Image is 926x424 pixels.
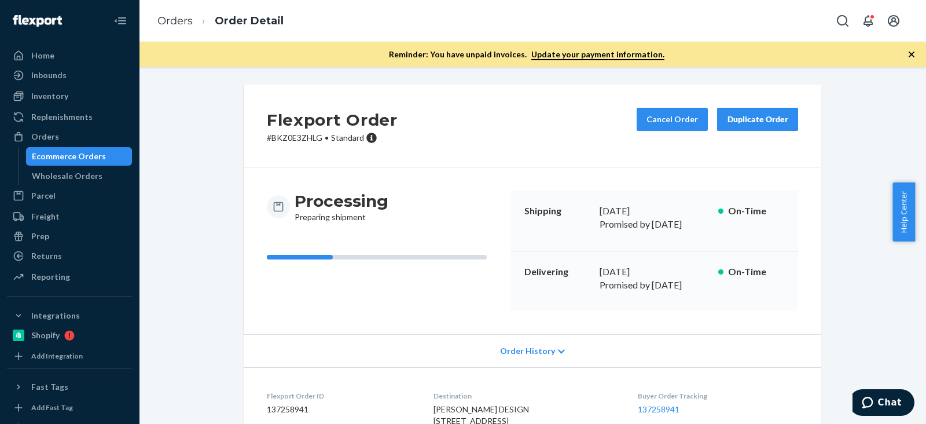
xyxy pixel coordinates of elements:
a: Inventory [7,87,132,105]
div: Parcel [31,190,56,202]
a: Orders [157,14,193,27]
a: 137258941 [638,404,679,414]
button: Help Center [892,182,915,242]
a: Shopify [7,326,132,345]
p: On-Time [728,265,784,279]
button: Fast Tags [7,378,132,396]
p: # BKZ0E3ZHLG [267,132,398,144]
p: Reminder: You have unpaid invoices. [389,49,664,60]
iframe: Opens a widget where you can chat to one of our agents [852,389,914,418]
button: Close Navigation [109,9,132,32]
p: Shipping [524,204,590,218]
dt: Destination [433,391,620,401]
a: Parcel [7,187,132,205]
span: Order History [500,345,555,357]
button: Cancel Order [637,108,708,131]
h3: Processing [295,191,388,211]
div: Replenishments [31,111,93,123]
div: Inventory [31,90,68,102]
div: Home [31,50,54,61]
span: Standard [331,133,364,142]
dt: Buyer Order Tracking [638,391,798,401]
div: Prep [31,231,49,242]
img: Flexport logo [13,15,62,27]
a: Inbounds [7,66,132,85]
div: Returns [31,250,62,262]
dd: 137258941 [267,404,415,415]
a: Freight [7,207,132,226]
a: Returns [7,247,132,265]
div: Freight [31,211,60,222]
div: Wholesale Orders [32,170,102,182]
a: Orders [7,127,132,146]
div: Duplicate Order [727,114,788,125]
div: Shopify [31,330,60,341]
p: Promised by [DATE] [600,279,709,292]
div: Add Fast Tag [31,403,73,412]
a: Order Detail [215,14,284,27]
div: Inbounds [31,70,67,81]
a: Reporting [7,268,132,286]
div: Ecommerce Orders [32,151,106,162]
a: Ecommerce Orders [26,147,133,166]
div: [DATE] [600,265,709,279]
dt: Flexport Order ID [267,391,415,401]
a: Replenishments [7,108,132,126]
a: Home [7,46,132,65]
span: • [325,133,329,142]
a: Add Fast Tag [7,401,132,415]
p: Delivering [524,265,590,279]
p: On-Time [728,204,784,218]
a: Update your payment information. [531,49,664,60]
div: Orders [31,131,59,142]
div: Add Integration [31,351,83,361]
div: Integrations [31,310,80,321]
button: Open account menu [882,9,905,32]
ol: breadcrumbs [148,4,293,38]
button: Open notifications [857,9,880,32]
div: [DATE] [600,204,709,218]
button: Duplicate Order [717,108,798,131]
a: Prep [7,227,132,246]
a: Wholesale Orders [26,167,133,185]
div: Fast Tags [31,381,68,393]
p: Promised by [DATE] [600,218,709,231]
div: Preparing shipment [295,191,388,223]
button: Open Search Box [831,9,854,32]
div: Reporting [31,271,70,283]
h2: Flexport Order [267,108,398,132]
button: Integrations [7,306,132,325]
a: Add Integration [7,349,132,363]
